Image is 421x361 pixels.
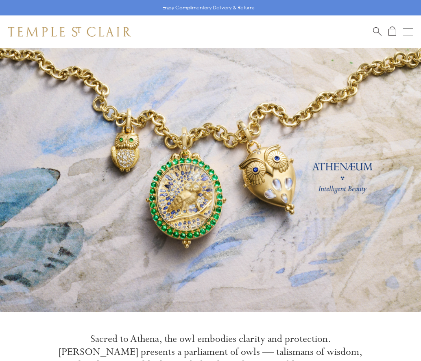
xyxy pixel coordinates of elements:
a: Open Shopping Bag [388,26,396,37]
p: Enjoy Complimentary Delivery & Returns [162,4,255,12]
a: Search [373,26,382,37]
button: Open navigation [403,27,413,37]
img: Temple St. Clair [8,27,131,37]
